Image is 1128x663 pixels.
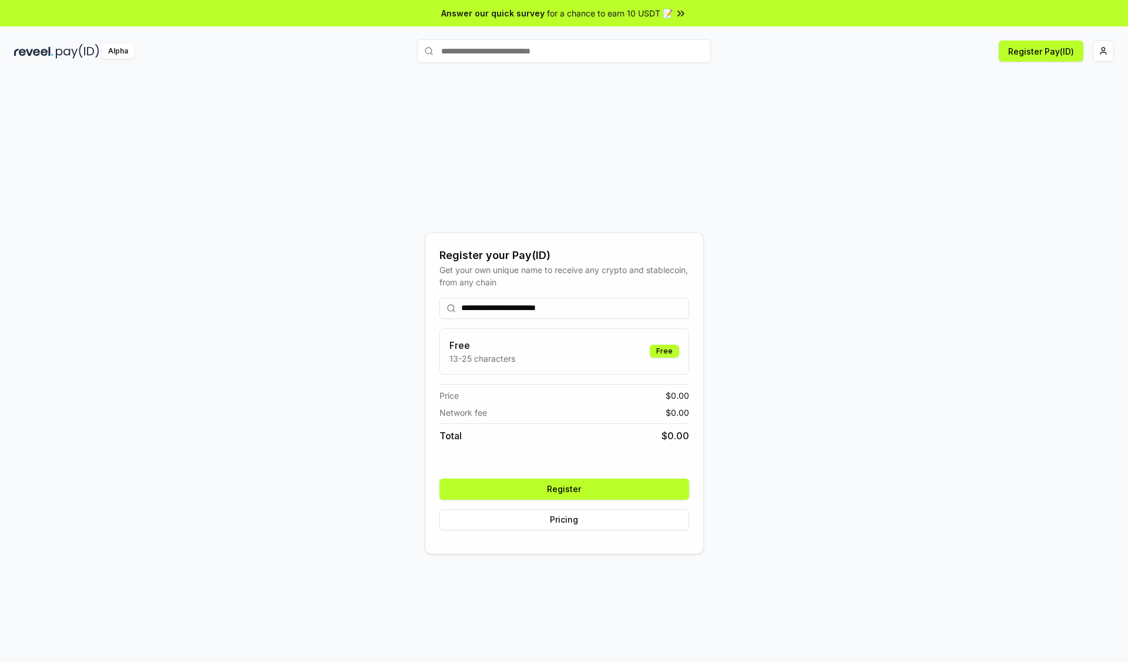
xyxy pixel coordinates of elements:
[449,352,515,365] p: 13-25 characters
[666,389,689,402] span: $ 0.00
[666,406,689,419] span: $ 0.00
[547,7,673,19] span: for a chance to earn 10 USDT 📝
[439,389,459,402] span: Price
[999,41,1083,62] button: Register Pay(ID)
[14,44,53,59] img: reveel_dark
[439,247,689,264] div: Register your Pay(ID)
[439,264,689,288] div: Get your own unique name to receive any crypto and stablecoin, from any chain
[102,44,135,59] div: Alpha
[650,345,679,358] div: Free
[439,509,689,530] button: Pricing
[449,338,515,352] h3: Free
[441,7,545,19] span: Answer our quick survey
[662,429,689,443] span: $ 0.00
[439,479,689,500] button: Register
[439,429,462,443] span: Total
[56,44,99,59] img: pay_id
[439,406,487,419] span: Network fee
